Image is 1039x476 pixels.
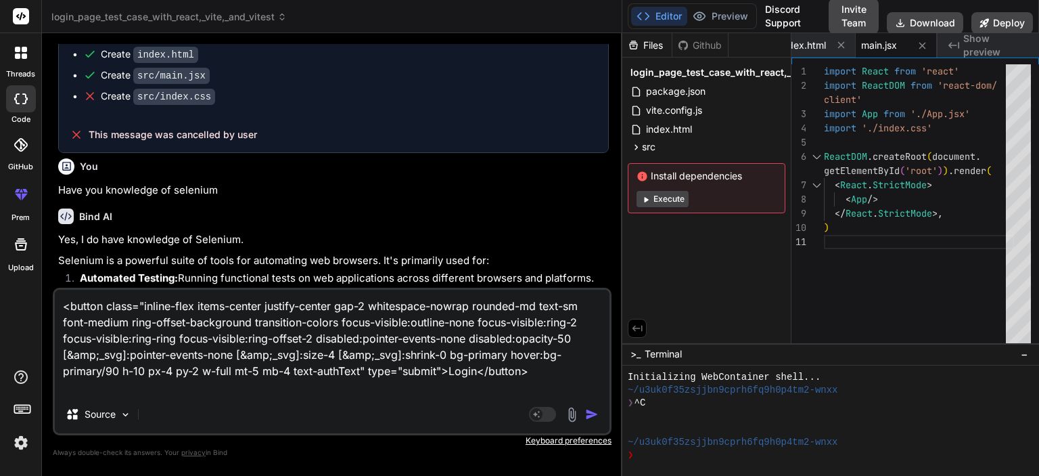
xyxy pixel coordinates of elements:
div: 2 [791,79,806,93]
span: > [927,179,932,191]
span: login_page_test_case_with_react,_vite,_and_vitest [51,10,287,24]
span: document [932,150,975,163]
span: >_ [630,347,641,361]
span: import [824,79,856,91]
img: Pick Models [120,409,131,420]
div: 7 [791,178,806,192]
div: Click to collapse the range. [808,150,825,164]
strong: Automated Testing: [80,272,178,284]
span: from [910,79,932,91]
img: attachment [564,407,580,423]
div: 5 [791,135,806,150]
span: client' [824,93,862,106]
span: ~/u3uk0f35zsjjbn9cprh6fq9h0p4tm2-wnxx [628,436,838,449]
p: Yes, I do have knowledge of Selenium. [58,232,609,248]
span: createRoot [873,150,927,163]
span: App [851,193,867,205]
label: prem [11,212,30,223]
span: src [642,140,655,154]
code: src/main.jsx [133,68,210,84]
span: /> [867,193,878,205]
div: 9 [791,207,806,221]
span: ( [900,165,905,177]
h6: You [80,160,98,173]
div: Click to collapse the range. [808,178,825,192]
button: Deploy [971,12,1033,34]
img: icon [585,408,599,421]
span: ( [927,150,932,163]
h6: Bind AI [79,210,112,223]
p: Keyboard preferences [53,435,611,446]
span: index.html [780,39,826,52]
span: ❯ [628,449,634,462]
span: − [1021,347,1028,361]
p: Source [85,408,116,421]
span: getElementById [824,165,900,177]
span: ) [938,165,943,177]
div: 3 [791,107,806,121]
span: . [867,179,873,191]
button: Editor [631,7,687,26]
button: Download [887,12,963,34]
code: index.html [133,47,198,63]
span: App [862,108,878,120]
button: Execute [637,191,689,207]
div: 4 [791,121,806,135]
span: >, [932,207,943,219]
span: './index.css' [862,122,932,134]
span: Terminal [645,347,682,361]
span: ) [824,221,829,234]
span: 'root' [905,165,938,177]
span: 'react-dom/ [938,79,997,91]
span: </ [835,207,846,219]
button: Preview [687,7,754,26]
span: . [948,165,954,177]
span: Initializing WebContainer shell... [628,371,821,384]
span: index.html [645,121,693,137]
span: ( [986,165,992,177]
textarea: <button class="inline-flex items-center justify-center gap-2 whitespace-nowrap rounded-md text-sm... [55,290,609,395]
div: Create [101,47,198,62]
span: Show preview [963,32,1028,59]
span: StrictMode [878,207,932,219]
li: Running functional tests on web applications across different browsers and platforms. [69,271,609,290]
div: 11 [791,235,806,249]
div: 8 [791,192,806,207]
button: − [1018,343,1031,365]
span: ReactDOM [862,79,905,91]
span: ) [943,165,948,177]
span: main.jsx [861,39,897,52]
div: 10 [791,221,806,235]
div: Create [101,68,210,83]
span: StrictMode [873,179,927,191]
div: Files [622,39,672,52]
span: login_page_test_case_with_react,_vite,_and_vitest [630,66,862,79]
span: 'react' [921,65,959,77]
label: GitHub [8,161,33,173]
span: React [846,207,873,219]
span: from [883,108,905,120]
p: Always double-check its answers. Your in Bind [53,446,611,459]
span: < [835,179,840,191]
div: Github [672,39,728,52]
span: . [867,150,873,163]
span: render [954,165,986,177]
span: React [862,65,889,77]
span: vite.config.js [645,102,703,118]
p: Selenium is a powerful suite of tools for automating web browsers. It's primarily used for: [58,253,609,269]
span: React [840,179,867,191]
span: package.json [645,83,707,100]
span: import [824,65,856,77]
span: This message was cancelled by user [89,128,257,142]
span: . [975,150,981,163]
span: ReactDOM [824,150,867,163]
span: import [824,122,856,134]
span: ~/u3uk0f35zsjjbn9cprh6fq9h0p4tm2-wnxx [628,384,838,397]
label: code [11,114,30,125]
span: from [894,65,916,77]
span: . [873,207,878,219]
label: threads [6,68,35,80]
label: Upload [8,262,34,274]
span: ^C [634,397,646,410]
code: src/index.css [133,89,215,105]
